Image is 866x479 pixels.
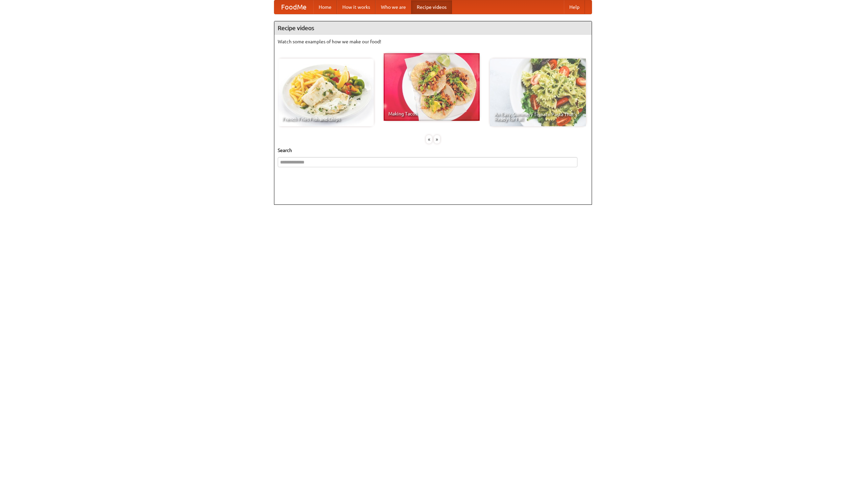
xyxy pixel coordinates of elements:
[388,111,475,116] span: Making Tacos
[384,53,480,121] a: Making Tacos
[490,59,586,126] a: An Easy, Summery Tomato Pasta That's Ready for Fall
[434,135,440,144] div: »
[278,59,374,126] a: French Fries Fish and Chips
[274,0,313,14] a: FoodMe
[282,117,369,122] span: French Fries Fish and Chips
[274,21,592,35] h4: Recipe videos
[426,135,432,144] div: «
[337,0,375,14] a: How it works
[313,0,337,14] a: Home
[564,0,585,14] a: Help
[375,0,411,14] a: Who we are
[495,112,581,122] span: An Easy, Summery Tomato Pasta That's Ready for Fall
[411,0,452,14] a: Recipe videos
[278,147,588,154] h5: Search
[278,38,588,45] p: Watch some examples of how we make our food!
